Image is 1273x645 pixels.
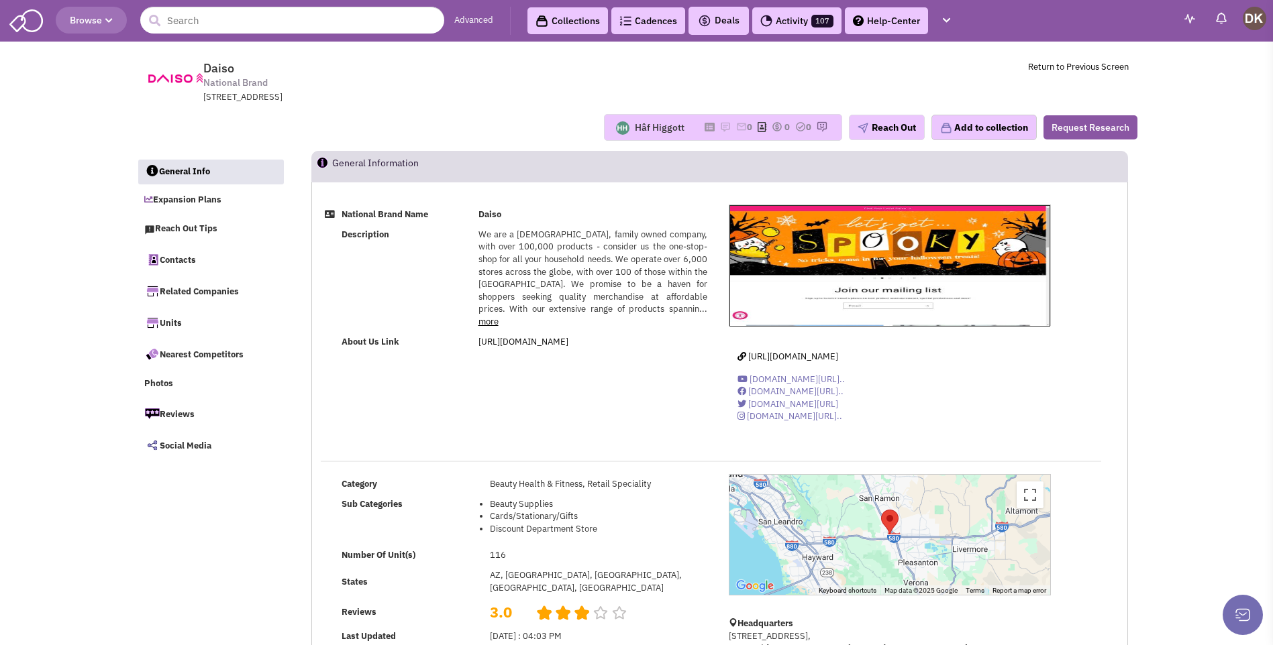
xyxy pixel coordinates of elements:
a: Collections [527,7,608,34]
a: Social Media [138,431,284,459]
div: [STREET_ADDRESS] [203,91,554,104]
b: About Us Link [342,336,399,347]
img: icon-collection-lavender-black.svg [536,15,548,27]
a: [DOMAIN_NAME][URL].. [737,373,845,385]
b: Number Of Unit(s) [342,549,415,561]
b: Reviews [342,606,376,618]
button: Keyboard shortcuts [819,586,876,595]
a: Advanced [454,14,493,27]
img: Activity.png [760,15,772,27]
a: Return to Previous Screen [1028,61,1129,72]
span: We are a [DEMOGRAPHIC_DATA], family owned company, with over 100,000 products - consider us the o... [478,229,707,314]
a: Units [138,308,284,337]
a: Related Companies [138,277,284,305]
img: Donnie Keller [1243,7,1266,30]
div: Hâf Higgott [635,121,684,134]
img: icon-deals.svg [698,13,711,29]
div: Daiso [881,510,899,534]
b: Category [342,478,377,489]
span: Deals [698,14,740,26]
a: [URL][DOMAIN_NAME] [478,336,568,347]
button: Request Research [1043,115,1137,139]
img: icon-email-active-16.png [736,121,747,132]
li: Cards/Stationary/Gifts [490,510,707,523]
a: Cadences [611,7,685,34]
button: Add to collection [931,115,1037,140]
a: Open this area in Google Maps (opens a new window) [733,577,777,595]
span: Browse [70,14,113,26]
span: 107 [811,15,833,27]
h2: General Information [332,152,419,181]
a: Reach Out Tips [138,217,284,242]
img: TaskCount.png [795,121,806,132]
img: Daiso [729,205,1050,327]
span: [DOMAIN_NAME][URL].. [747,410,842,422]
a: [DOMAIN_NAME][URL].. [737,386,844,397]
span: National Brand [203,76,268,90]
a: Expansion Plans [138,188,284,213]
img: plane.png [858,123,868,133]
img: icon-dealamount.png [772,121,782,132]
a: Contacts [138,245,284,274]
li: Discount Department Store [490,523,707,536]
img: icon-collection-lavender.png [940,122,952,134]
span: [DOMAIN_NAME][URL].. [748,386,844,397]
span: [DOMAIN_NAME][URL] [748,398,838,410]
img: icon-note.png [720,121,731,132]
a: Help-Center [845,7,928,34]
a: Nearest Competitors [138,340,284,368]
span: 0 [806,121,811,133]
td: 116 [486,545,711,565]
img: Cadences_logo.png [619,16,631,25]
input: Search [140,7,444,34]
a: Reviews [138,400,284,428]
button: Browse [56,7,127,34]
a: Photos [138,371,284,397]
button: Toggle fullscreen view [1017,481,1043,508]
img: research-icon.png [817,121,827,132]
a: Terms (opens in new tab) [966,587,984,594]
a: [DOMAIN_NAME][URL].. [737,410,842,422]
a: General Info [138,160,285,185]
span: 0 [784,121,790,133]
li: Beauty Supplies [490,498,707,511]
button: Reach Out [849,115,925,140]
a: Activity107 [752,7,842,34]
span: Daiso [203,60,234,76]
b: National Brand Name [342,209,428,220]
b: States [342,576,368,587]
b: Sub Categories [342,498,403,510]
td: AZ, [GEOGRAPHIC_DATA], [GEOGRAPHIC_DATA], [GEOGRAPHIC_DATA], [GEOGRAPHIC_DATA] [486,565,711,598]
span: Map data ©2025 Google [884,586,958,595]
b: Headquarters [737,618,793,629]
a: Report a map error [992,587,1046,594]
button: Deals [694,12,744,30]
span: [URL][DOMAIN_NAME] [748,351,838,362]
img: Google [733,577,777,595]
span: 0 [747,121,752,133]
b: Description [342,229,389,240]
a: [DOMAIN_NAME][URL] [737,398,838,410]
img: SmartAdmin [9,7,43,32]
a: more [478,316,499,327]
h2: 3.0 [490,602,526,609]
td: Beauty Health & Fitness, Retail Speciality [486,474,711,494]
span: [DOMAIN_NAME][URL].. [750,373,845,385]
img: help.png [853,15,864,26]
a: [URL][DOMAIN_NAME] [737,351,838,362]
b: Daiso [478,209,501,220]
b: Last Updated [342,630,396,642]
